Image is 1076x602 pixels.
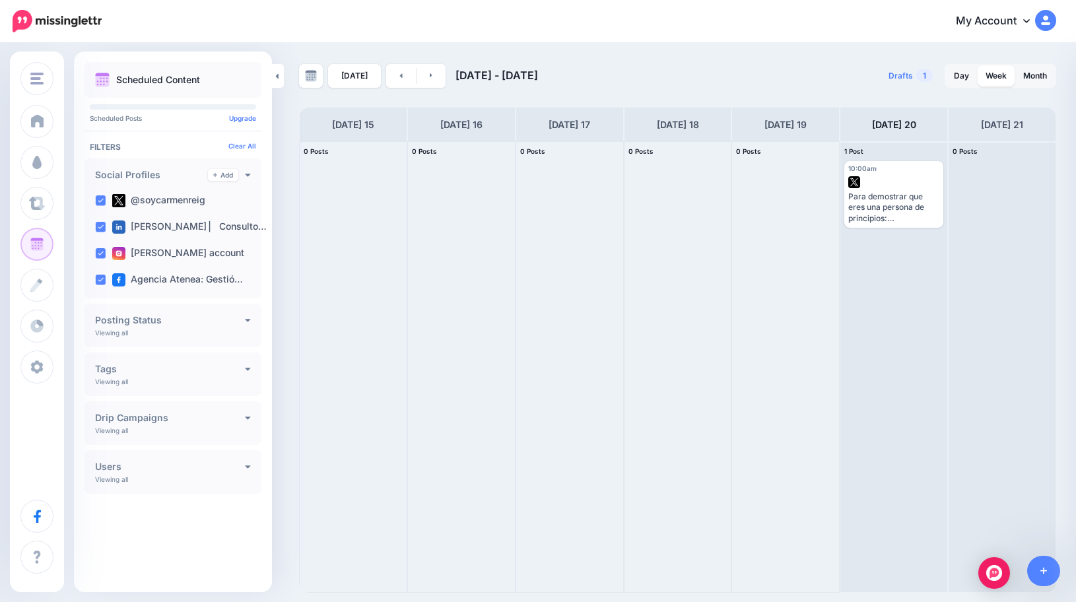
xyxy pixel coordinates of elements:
img: twitter-square.png [112,194,125,207]
span: 0 Posts [304,147,329,155]
span: 1 Post [844,147,863,155]
p: Viewing all [95,475,128,483]
span: Drafts [889,72,913,80]
p: Viewing all [95,426,128,434]
label: Agencia Atenea: Gestió… [112,273,243,286]
span: 0 Posts [736,147,761,155]
img: Missinglettr [13,10,102,32]
h4: [DATE] 20 [872,117,916,133]
a: Clear All [228,142,256,150]
h4: Filters [90,142,256,152]
span: [DATE] - [DATE] [455,69,538,82]
p: Scheduled Content [116,75,200,84]
a: Upgrade [229,114,256,122]
a: Day [946,65,977,86]
h4: [DATE] 17 [549,117,590,133]
h4: [DATE] 16 [440,117,483,133]
h4: Users [95,462,245,471]
img: calendar-grey-darker.png [305,70,317,82]
h4: Drip Campaigns [95,413,245,422]
a: Drafts1 [881,64,941,88]
span: 1 [916,69,933,82]
img: twitter-square.png [848,176,860,188]
span: 10:00am [848,164,877,172]
a: Month [1015,65,1055,86]
div: Para demostrar que eres una persona de principios: - No es necesario que digas nada. - Tus [MEDIC... [848,191,939,224]
img: facebook-square.png [112,273,125,286]
h4: [DATE] 15 [332,117,374,133]
a: My Account [943,5,1056,38]
h4: [DATE] 21 [981,117,1023,133]
h4: Posting Status [95,316,245,325]
a: [DATE] [328,64,381,88]
div: Open Intercom Messenger [978,557,1010,589]
h4: Social Profiles [95,170,208,180]
label: [PERSON_NAME] ▏ Consulto… [112,220,267,234]
span: 0 Posts [953,147,978,155]
h4: [DATE] 19 [764,117,807,133]
a: Week [978,65,1015,86]
span: 0 Posts [628,147,654,155]
img: linkedin-square.png [112,220,125,234]
img: menu.png [30,73,44,84]
p: Viewing all [95,329,128,337]
h4: [DATE] 18 [657,117,699,133]
label: @soycarmenreig [112,194,205,207]
h4: Tags [95,364,245,374]
span: 0 Posts [520,147,545,155]
a: Add [208,169,238,181]
p: Viewing all [95,378,128,385]
span: 0 Posts [412,147,437,155]
img: calendar.png [95,73,110,87]
p: Scheduled Posts [90,115,256,121]
img: instagram-square.png [112,247,125,260]
label: [PERSON_NAME] account [112,247,244,260]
